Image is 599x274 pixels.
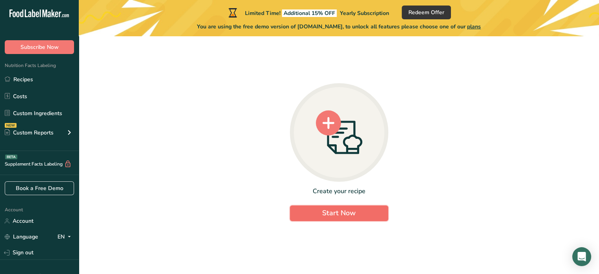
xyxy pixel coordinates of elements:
span: plans [467,23,481,30]
span: Start Now [322,208,356,218]
span: Yearly Subscription [340,9,389,17]
button: Subscribe Now [5,40,74,54]
div: EN [57,232,74,242]
span: Subscribe Now [20,43,59,51]
div: Custom Reports [5,129,54,137]
span: Additional 15% OFF [282,9,337,17]
a: Book a Free Demo [5,181,74,195]
div: BETA [5,155,17,159]
div: Limited Time! [227,8,389,17]
div: Open Intercom Messenger [572,247,591,266]
span: Redeem Offer [408,8,444,17]
a: Language [5,230,38,244]
span: You are using the free demo version of [DOMAIN_NAME], to unlock all features please choose one of... [197,22,481,31]
button: Redeem Offer [402,6,451,19]
div: Create your recipe [290,186,388,196]
button: Start Now [290,205,388,221]
div: NEW [5,123,17,128]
